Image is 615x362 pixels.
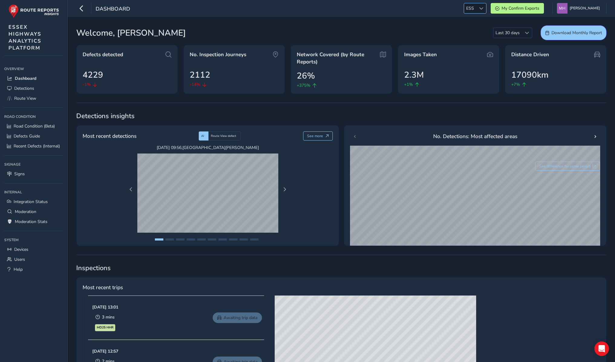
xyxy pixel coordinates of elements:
[14,86,34,91] span: Detections
[4,141,63,151] a: Recent Defects (Internal)
[404,51,437,58] span: Images Taken
[4,217,63,227] a: Moderation Stats
[535,162,600,171] button: See difference for same period
[176,238,185,241] button: Page 3
[570,3,600,14] span: [PERSON_NAME]
[541,25,607,40] button: Download Monthly Report
[551,30,602,36] span: Download Monthly Report
[83,283,123,291] span: Most recent trips
[493,28,522,38] span: Last 30 days
[199,131,208,141] div: AI
[14,123,55,129] span: Road Condition (Beta)
[141,348,167,354] div: [DATE] 12:57
[491,3,544,14] button: My Confirm Exports
[14,247,28,252] span: Devices
[511,51,549,58] span: Distance Driven
[211,134,236,138] span: Route View defect
[15,209,36,215] span: Moderation
[14,199,48,205] span: Integration Status
[297,51,377,65] span: Network Covered (by Route Reports)
[83,69,103,81] span: 4229
[83,51,123,58] span: Defects detected
[433,132,517,140] span: No. Detections: Most affected areas
[8,4,59,18] img: rr logo
[218,238,227,241] button: Page 7
[4,235,63,244] div: System
[15,76,36,81] span: Dashboard
[4,121,63,131] a: Road Condition (Beta)
[4,254,63,264] a: Users
[90,298,139,337] img: rrgpu-1421124233319
[4,160,63,169] div: Signage
[76,27,186,39] span: Welcome, [PERSON_NAME]
[14,95,36,101] span: Route View
[307,134,323,138] span: See more
[14,133,40,139] span: Defects Guide
[187,238,195,241] button: Page 4
[4,131,63,141] a: Defects Guide
[4,264,63,274] a: Help
[4,64,63,73] div: Overview
[190,69,210,81] span: 2112
[208,131,241,141] div: Route View defect
[4,83,63,93] a: Detections
[404,69,424,81] span: 2.3M
[4,244,63,254] a: Devices
[4,93,63,103] a: Route View
[155,238,163,241] button: Page 1
[165,238,174,241] button: Page 2
[511,69,548,81] span: 17090km
[141,304,167,310] div: [DATE] 13:01
[303,131,333,141] button: See more
[14,267,23,272] span: Help
[14,143,60,149] span: Recent Defects (Internal)
[190,51,246,58] span: No. Inspection Journeys
[197,238,206,241] button: Page 5
[4,169,63,179] a: Signs
[285,312,334,323] a: Awaiting trip data
[208,238,216,241] button: Page 6
[137,145,278,150] span: [DATE] 09:56 , [GEOGRAPHIC_DATA][PERSON_NAME]
[76,112,607,121] span: Detections insights
[464,3,476,13] span: ESS
[83,81,91,88] span: -1%
[4,112,63,121] div: Road Condition
[150,314,163,320] span: 3 mins
[502,5,539,11] span: My Confirm Exports
[297,82,310,89] span: +375%
[4,197,63,207] a: Integration Status
[229,238,237,241] button: Page 8
[8,24,41,51] span: ESSEX HIGHWAYS ANALYTICS PLATFORM
[201,134,204,138] span: AI
[15,219,47,225] span: Moderation Stats
[4,188,63,197] div: Internal
[76,263,607,273] span: Inspections
[127,185,135,194] button: Previous Page
[404,81,413,88] span: +1%
[14,257,25,262] span: Users
[4,207,63,217] a: Moderation
[557,3,568,14] img: diamond-layout
[145,325,162,330] span: MD25 HHR
[539,164,590,169] span: See difference for same period
[14,171,25,177] span: Signs
[594,341,609,356] div: Open Intercom Messenger
[511,81,520,88] span: +7%
[96,5,130,14] span: Dashboard
[297,69,315,82] span: 26%
[240,238,248,241] button: Page 9
[4,73,63,83] a: Dashboard
[83,132,136,140] span: Most recent detections
[280,185,289,194] button: Next Page
[190,81,200,88] span: -14%
[557,3,602,14] button: [PERSON_NAME]
[250,238,259,241] button: Page 10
